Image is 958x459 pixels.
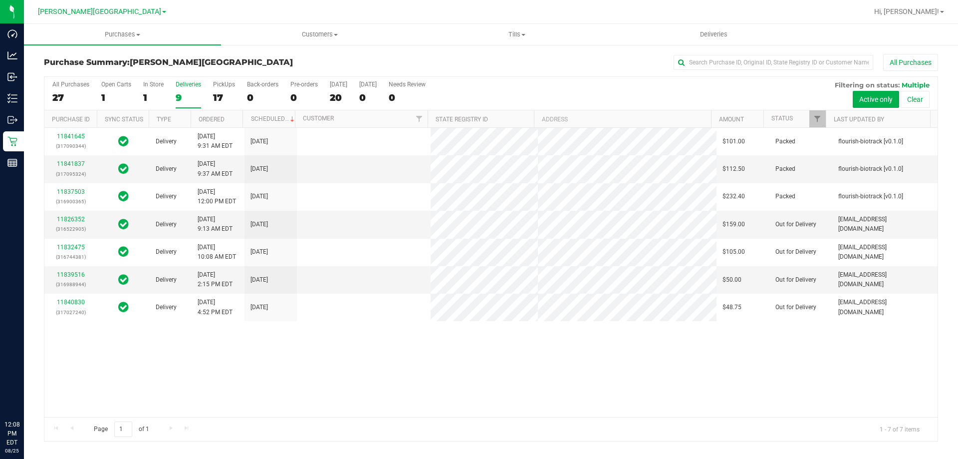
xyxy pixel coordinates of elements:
span: $159.00 [722,220,745,229]
span: Out for Delivery [775,275,816,285]
span: [PERSON_NAME][GEOGRAPHIC_DATA] [130,57,293,67]
p: (316988944) [50,280,91,289]
a: 11840830 [57,299,85,306]
span: [DATE] 2:15 PM EDT [198,270,233,289]
p: 12:08 PM EDT [4,420,19,447]
a: 11841837 [57,160,85,167]
span: Tills [419,30,615,39]
inline-svg: Analytics [7,50,17,60]
a: Purchase ID [52,116,90,123]
a: Tills [418,24,615,45]
span: Packed [775,137,795,146]
div: 1 [143,92,164,103]
a: Ordered [199,116,225,123]
div: 0 [389,92,426,103]
button: Clear [901,91,930,108]
span: Delivery [156,192,177,201]
span: In Sync [118,245,129,259]
span: In Sync [118,162,129,176]
span: flourish-biotrack [v0.1.0] [838,137,903,146]
span: [DATE] 12:00 PM EDT [198,187,236,206]
span: [EMAIL_ADDRESS][DOMAIN_NAME] [838,298,932,317]
span: [DATE] 4:52 PM EDT [198,298,233,317]
span: $232.40 [722,192,745,201]
a: 11841645 [57,133,85,140]
p: (316744381) [50,252,91,262]
a: Amount [719,116,744,123]
div: Pre-orders [290,81,318,88]
p: (317027240) [50,308,91,317]
div: Needs Review [389,81,426,88]
span: [DATE] [250,164,268,174]
span: [DATE] [250,137,268,146]
span: Packed [775,192,795,201]
div: 1 [101,92,131,103]
a: 11832475 [57,244,85,251]
div: PickUps [213,81,235,88]
span: [DATE] [250,192,268,201]
inline-svg: Retail [7,136,17,146]
a: Filter [809,110,826,127]
th: Address [534,110,711,128]
span: [DATE] 9:37 AM EDT [198,159,233,178]
span: [PERSON_NAME][GEOGRAPHIC_DATA] [38,7,161,16]
span: flourish-biotrack [v0.1.0] [838,192,903,201]
a: Last Updated By [834,116,884,123]
a: Deliveries [615,24,812,45]
p: (317095324) [50,169,91,179]
div: 0 [290,92,318,103]
a: Type [157,116,171,123]
a: Purchases [24,24,221,45]
a: Customer [303,115,334,122]
span: Customers [222,30,418,39]
button: All Purchases [883,54,938,71]
div: [DATE] [359,81,377,88]
a: Status [771,115,793,122]
div: 0 [359,92,377,103]
a: Filter [411,110,428,127]
span: Out for Delivery [775,220,816,229]
inline-svg: Dashboard [7,29,17,39]
span: Purchases [24,30,221,39]
span: flourish-biotrack [v0.1.0] [838,164,903,174]
span: In Sync [118,273,129,287]
span: $50.00 [722,275,741,285]
inline-svg: Outbound [7,115,17,125]
span: Delivery [156,164,177,174]
a: 11837503 [57,188,85,195]
p: (316522905) [50,224,91,234]
a: Sync Status [105,116,143,123]
div: 20 [330,92,347,103]
p: 08/25 [4,447,19,455]
input: Search Purchase ID, Original ID, State Registry ID or Customer Name... [674,55,873,70]
a: Scheduled [251,115,296,122]
span: [DATE] [250,220,268,229]
span: [EMAIL_ADDRESS][DOMAIN_NAME] [838,215,932,234]
a: Customers [221,24,418,45]
span: Delivery [156,247,177,257]
div: Back-orders [247,81,278,88]
span: $101.00 [722,137,745,146]
span: 1 - 7 of 7 items [872,422,928,437]
span: [EMAIL_ADDRESS][DOMAIN_NAME] [838,270,932,289]
span: Filtering on status: [835,81,900,89]
div: 17 [213,92,235,103]
div: 0 [247,92,278,103]
h3: Purchase Summary: [44,58,342,67]
span: [DATE] [250,303,268,312]
span: [DATE] [250,275,268,285]
button: Active only [853,91,899,108]
div: In Store [143,81,164,88]
div: [DATE] [330,81,347,88]
span: [DATE] 9:31 AM EDT [198,132,233,151]
span: Delivery [156,303,177,312]
div: 9 [176,92,201,103]
inline-svg: Inventory [7,93,17,103]
span: [DATE] 9:13 AM EDT [198,215,233,234]
span: Page of 1 [85,422,157,437]
a: 11826352 [57,216,85,223]
input: 1 [114,422,132,437]
span: In Sync [118,189,129,203]
div: Open Carts [101,81,131,88]
span: $48.75 [722,303,741,312]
